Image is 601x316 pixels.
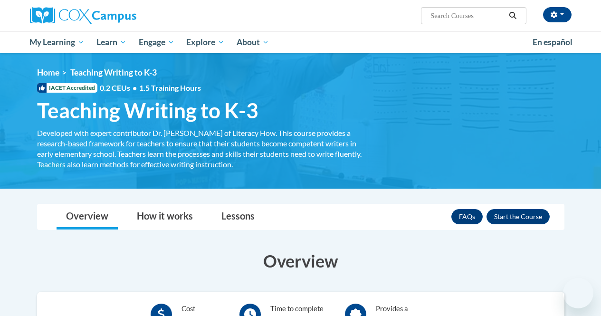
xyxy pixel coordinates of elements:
[30,7,201,24] a: Cox Campus
[37,83,97,93] span: IACET Accredited
[451,209,483,224] a: FAQs
[543,7,572,22] button: Account Settings
[487,209,550,224] button: Enroll
[186,37,224,48] span: Explore
[90,31,133,53] a: Learn
[37,128,365,170] div: Developed with expert contributor Dr. [PERSON_NAME] of Literacy How. This course provides a resea...
[237,37,269,48] span: About
[30,7,136,24] img: Cox Campus
[100,83,201,93] span: 0.2 CEUs
[526,32,579,52] a: En español
[533,37,572,47] span: En español
[57,204,118,230] a: Overview
[230,31,275,53] a: About
[506,10,520,21] button: Search
[139,83,201,92] span: 1.5 Training Hours
[96,37,126,48] span: Learn
[23,31,579,53] div: Main menu
[24,31,91,53] a: My Learning
[180,31,230,53] a: Explore
[37,67,59,77] a: Home
[429,10,506,21] input: Search Courses
[563,278,593,308] iframe: Button to launch messaging window
[127,204,202,230] a: How it works
[139,37,174,48] span: Engage
[70,67,157,77] span: Teaching Writing to K-3
[37,98,258,123] span: Teaching Writing to K-3
[29,37,84,48] span: My Learning
[133,31,181,53] a: Engage
[133,83,137,92] span: •
[37,249,564,273] h3: Overview
[212,204,264,230] a: Lessons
